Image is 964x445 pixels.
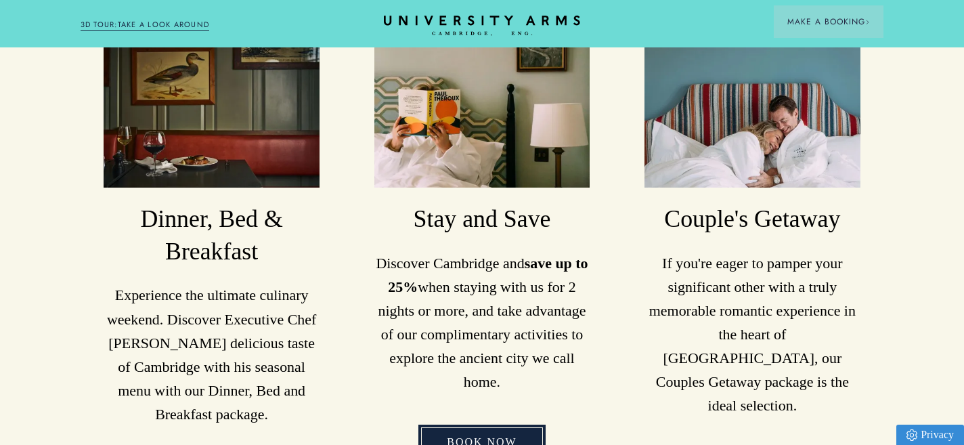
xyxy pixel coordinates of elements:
[81,19,210,31] a: 3D TOUR:TAKE A LOOK AROUND
[388,255,588,295] strong: save up to 25%
[104,203,320,268] h3: Dinner, Bed & Breakfast
[374,203,590,236] h3: Stay and Save
[104,283,320,426] p: Experience the ultimate culinary weekend. Discover Executive Chef [PERSON_NAME] delicious taste o...
[787,16,870,28] span: Make a Booking
[644,251,860,418] p: If you're eager to pamper your significant other with a truly memorable romantic experience in th...
[104,44,320,188] img: image-a84cd6be42fa7fc105742933f10646be5f14c709-3000x2000-jpg
[774,5,883,38] button: Make a BookingArrow icon
[384,16,580,37] a: Home
[896,425,964,445] a: Privacy
[906,429,917,441] img: Privacy
[865,20,870,24] img: Arrow icon
[644,203,860,236] h3: Couple's Getaway
[374,44,590,188] img: image-f4e1a659d97a2c4848935e7cabdbc8898730da6b-4000x6000-jpg
[374,251,590,394] p: Discover Cambridge and when staying with us for 2 nights or more, and take advantage of our compl...
[644,44,860,188] img: image-3316b7a5befc8609608a717065b4aaa141e00fd1-3889x5833-jpg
